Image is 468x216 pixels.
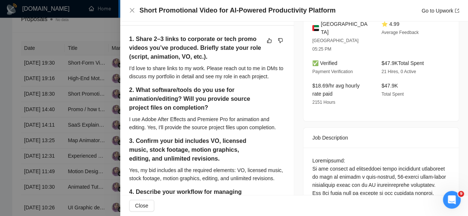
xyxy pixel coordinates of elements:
[129,64,285,80] div: I'd love to share links to my work. Please reach out to me in DMs to discuss my portfolio in deta...
[129,115,285,131] div: I use Adobe After Effects and Premiere Pro for animation and editing. Yes, I'll provide the sourc...
[381,92,404,97] span: Total Spent
[455,8,459,13] span: export
[321,20,370,36] span: [GEOGRAPHIC_DATA]
[129,7,135,13] span: close
[312,60,337,66] span: ✅ Verified
[312,128,450,148] div: Job Description
[381,83,398,89] span: $47.9K
[312,100,335,105] span: 2151 Hours
[312,69,353,74] span: Payment Verification
[381,69,416,74] span: 21 Hires, 0 Active
[276,36,285,45] button: dislike
[381,60,424,66] span: $47.9K Total Spent
[129,200,154,212] button: Close
[421,8,459,14] a: Go to Upworkexport
[443,191,461,209] iframe: Intercom live chat
[312,24,319,32] img: 🇦🇪
[129,35,262,61] h5: 1. Share 2–3 links to corporate or tech promo videos you’ve produced. Briefly state your role (sc...
[129,137,262,163] h5: 3. Confirm your bid includes VO, licensed music, stock footage, motion graphics, editing, and unl...
[135,202,148,210] span: Close
[129,188,262,214] h5: 4. Describe your workflow for managing creative approvals/revisions to ensure alignment and meet ...
[129,7,135,14] button: Close
[458,191,464,197] span: 9
[129,86,262,112] h5: 2. What software/tools do you use for animation/editing? Will you provide source project files on...
[312,83,360,97] span: $18.69/hr avg hourly rate paid
[312,38,358,52] span: [GEOGRAPHIC_DATA] 05:25 PM
[278,38,283,44] span: dislike
[381,21,399,27] span: ⭐ 4.99
[129,166,285,182] div: Yes, my bid includes all the required elements: VO, licensed music, stock footage, motion graphic...
[267,38,272,44] span: like
[139,6,336,15] h4: Short Promotional Video for AI-Powered Productivity Platform
[265,36,274,45] button: like
[381,30,419,35] span: Average Feedback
